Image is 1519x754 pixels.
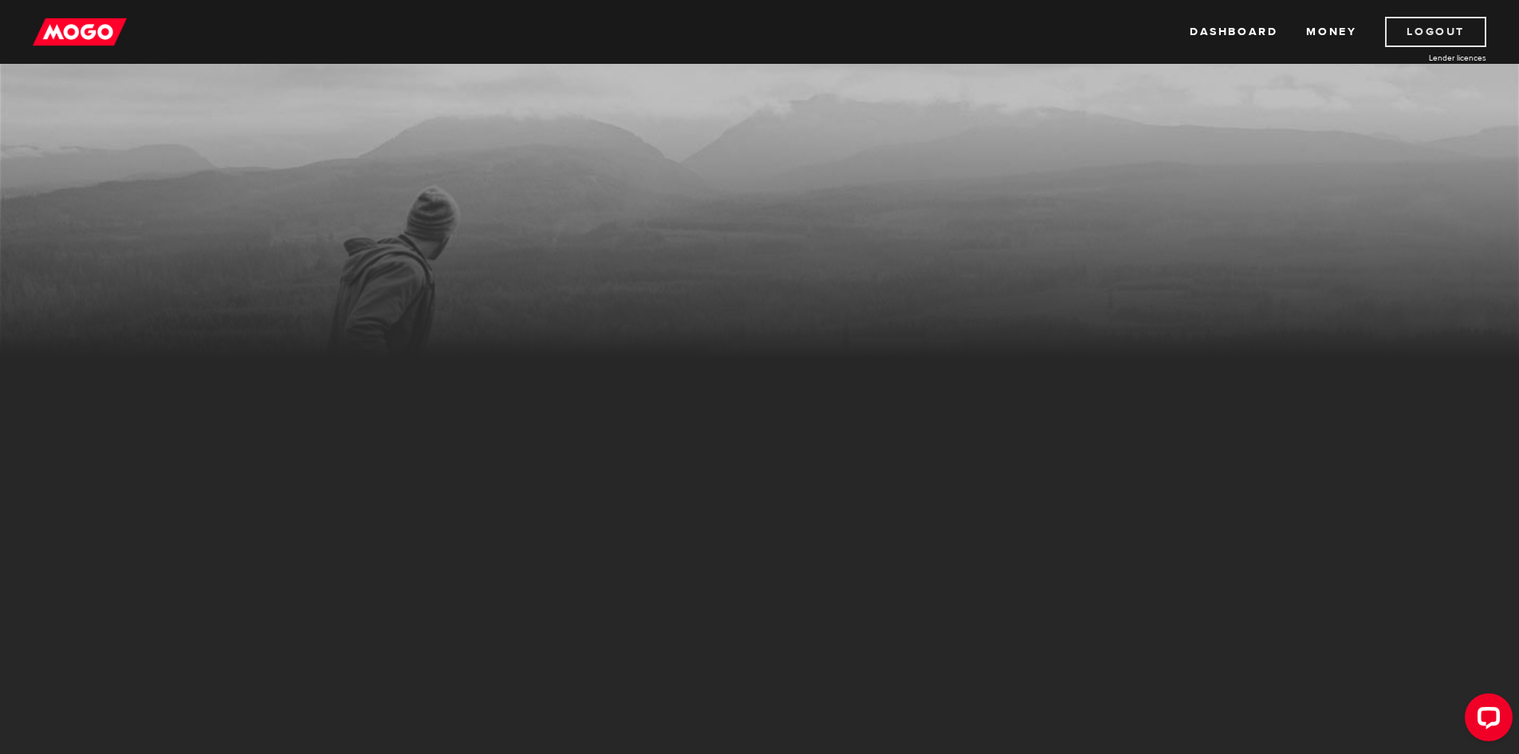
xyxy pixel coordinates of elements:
[1452,687,1519,754] iframe: LiveChat chat widget
[1385,17,1486,47] a: Logout
[1306,17,1356,47] a: Money
[1367,52,1486,64] a: Lender licences
[1190,17,1277,47] a: Dashboard
[33,17,127,47] img: mogo_logo-11ee424be714fa7cbb0f0f49df9e16ec.png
